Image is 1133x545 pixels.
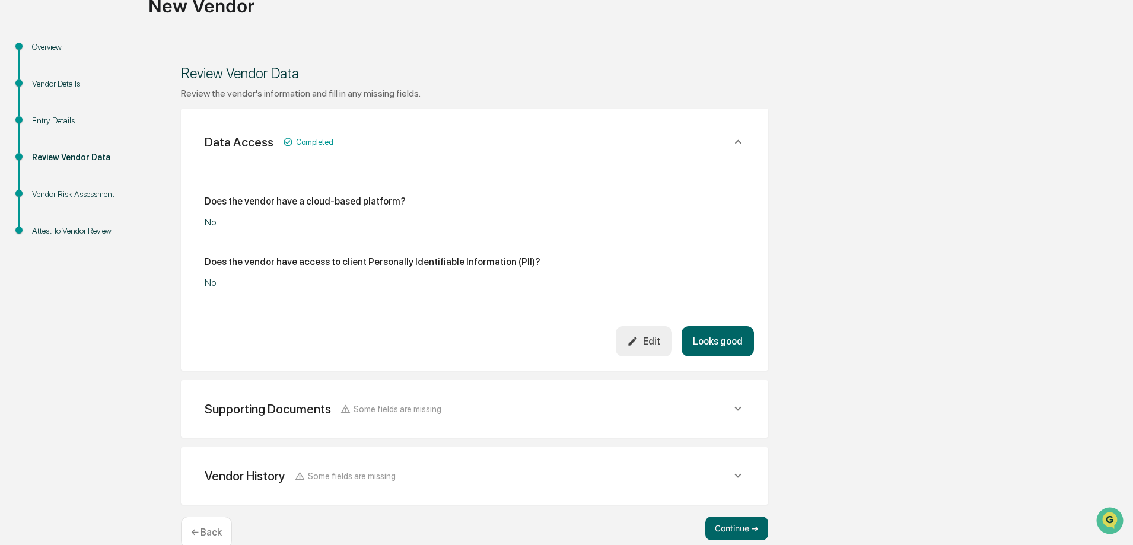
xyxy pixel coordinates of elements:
[12,151,21,160] div: 🖐️
[40,91,195,103] div: Start new chat
[308,471,396,481] span: Some fields are missing
[40,103,150,112] div: We're available if you need us!
[7,167,79,189] a: 🔎Data Lookup
[24,149,77,161] span: Preclearance
[205,468,285,483] div: Vendor History
[98,149,147,161] span: Attestations
[32,151,129,164] div: Review Vendor Data
[195,394,754,423] div: Supporting DocumentsSome fields are missing
[81,145,152,166] a: 🗄️Attestations
[205,216,501,228] div: No
[205,196,406,207] div: Does the vendor have a cloud-based platform?
[181,65,768,82] div: Review Vendor Data
[354,404,441,414] span: Some fields are missing
[12,91,33,112] img: 1746055101610-c473b297-6a78-478c-a979-82029cc54cd1
[181,88,768,99] div: Review the vendor's information and fill in any missing fields.
[24,172,75,184] span: Data Lookup
[12,173,21,183] div: 🔎
[32,114,129,127] div: Entry Details
[682,326,754,356] button: Looks good
[32,78,129,90] div: Vendor Details
[118,201,144,210] span: Pylon
[12,25,216,44] p: How can we help?
[195,161,754,356] div: Data AccessCompleted
[205,256,540,267] div: Does the vendor have access to client Personally Identifiable Information (PII)?
[32,41,129,53] div: Overview
[191,527,222,538] p: ← Back
[7,145,81,166] a: 🖐️Preclearance
[202,94,216,109] button: Start new chat
[296,138,333,146] span: Completed
[205,401,331,416] div: Supporting Documents
[84,200,144,210] a: Powered byPylon
[616,326,672,356] button: Edit
[195,123,754,161] div: Data AccessCompleted
[205,135,273,149] div: Data Access
[205,277,501,288] div: No
[627,336,660,347] div: Edit
[32,225,129,237] div: Attest To Vendor Review
[1095,506,1127,538] iframe: Open customer support
[705,517,768,540] button: Continue ➔
[32,188,129,200] div: Vendor Risk Assessment
[86,151,96,160] div: 🗄️
[195,461,754,490] div: Vendor HistorySome fields are missing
